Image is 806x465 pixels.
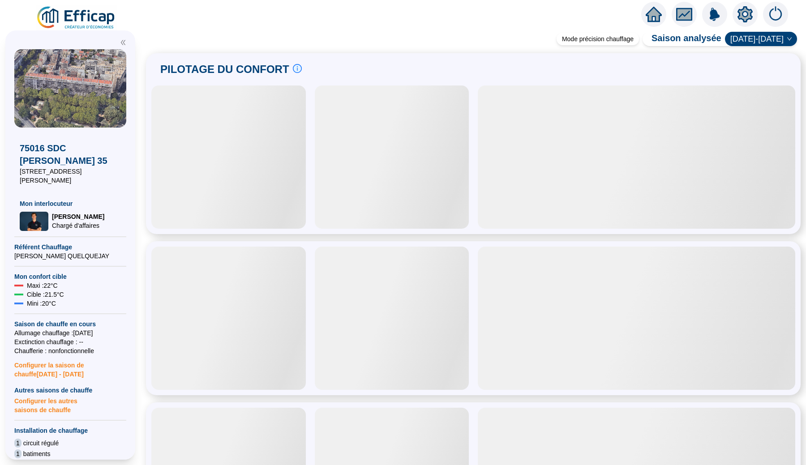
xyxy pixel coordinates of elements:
[676,6,692,22] span: fund
[737,6,753,22] span: setting
[27,281,58,290] span: Maxi : 22 °C
[20,199,121,208] span: Mon interlocuteur
[14,337,126,346] span: Exctinction chauffage : --
[36,5,117,30] img: efficap energie logo
[14,386,126,395] span: Autres saisons de chauffe
[52,212,104,221] span: [PERSON_NAME]
[14,272,126,281] span: Mon confort cible
[14,252,126,260] span: [PERSON_NAME] QUELQUEJAY
[20,212,48,231] img: Chargé d'affaires
[14,395,126,414] span: Configurer les autres saisons de chauffe
[702,2,727,27] img: alerts
[14,449,21,458] span: 1
[293,64,302,73] span: info-circle
[763,2,788,27] img: alerts
[20,167,121,185] span: [STREET_ADDRESS][PERSON_NAME]
[14,346,126,355] span: Chaufferie : non fonctionnelle
[557,33,639,45] div: Mode précision chauffage
[20,142,121,167] span: 75016 SDC [PERSON_NAME] 35
[52,221,104,230] span: Chargé d'affaires
[14,328,126,337] span: Allumage chauffage : [DATE]
[14,320,126,328] span: Saison de chauffe en cours
[787,36,792,42] span: down
[14,355,126,379] span: Configurer la saison de chauffe [DATE] - [DATE]
[646,6,662,22] span: home
[14,426,126,435] span: Installation de chauffage
[27,290,64,299] span: Cible : 21.5 °C
[23,439,59,448] span: circuit régulé
[14,243,126,252] span: Référent Chauffage
[730,32,792,46] span: 2024-2025
[643,32,721,46] span: Saison analysée
[14,439,21,448] span: 1
[27,299,56,308] span: Mini : 20 °C
[160,62,289,77] span: PILOTAGE DU CONFORT
[23,449,51,458] span: batiments
[120,39,126,46] span: double-left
